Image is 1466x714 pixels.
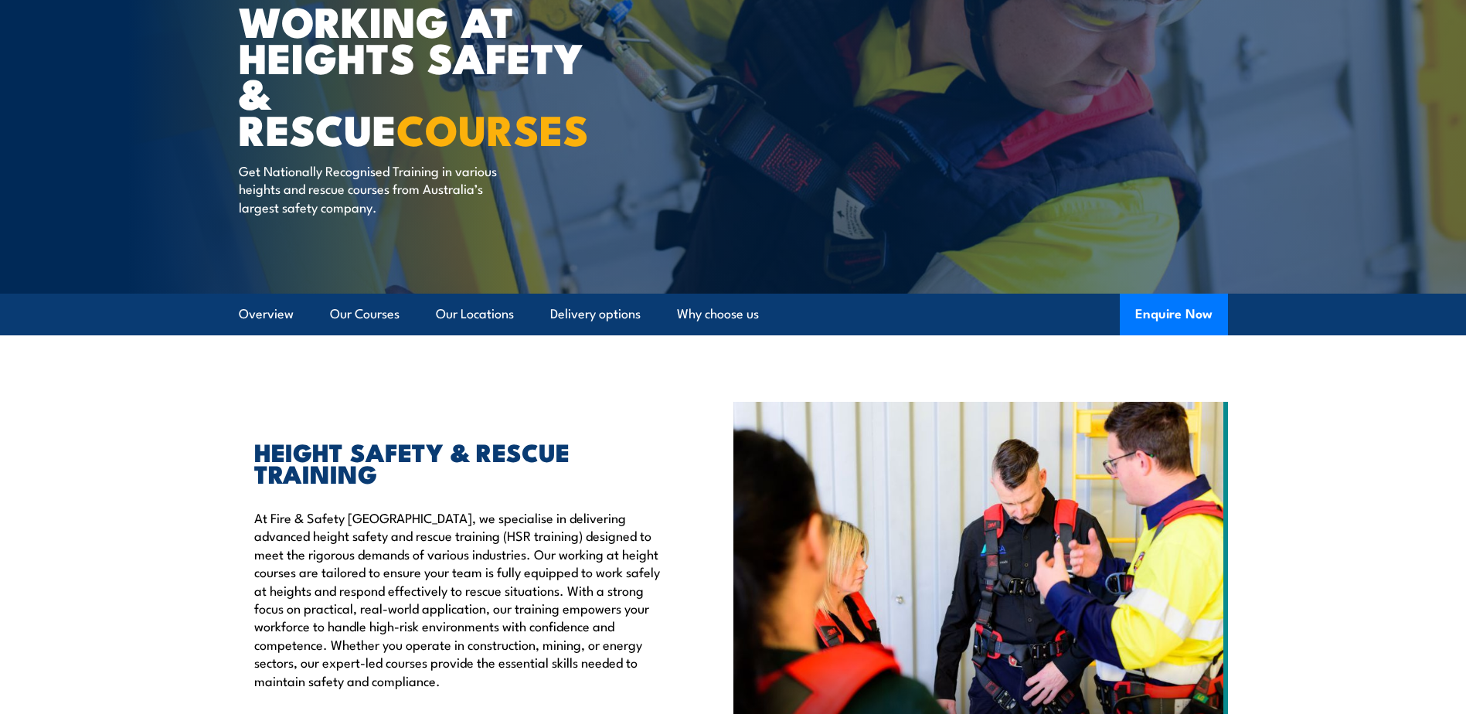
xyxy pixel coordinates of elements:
[436,294,514,335] a: Our Locations
[330,294,400,335] a: Our Courses
[1120,294,1228,335] button: Enquire Now
[254,508,662,689] p: At Fire & Safety [GEOGRAPHIC_DATA], we specialise in delivering advanced height safety and rescue...
[239,161,521,216] p: Get Nationally Recognised Training in various heights and rescue courses from Australia’s largest...
[677,294,759,335] a: Why choose us
[550,294,641,335] a: Delivery options
[254,440,662,484] h2: HEIGHT SAFETY & RESCUE TRAINING
[239,2,621,147] h1: WORKING AT HEIGHTS SAFETY & RESCUE
[396,96,589,160] strong: COURSES
[239,294,294,335] a: Overview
